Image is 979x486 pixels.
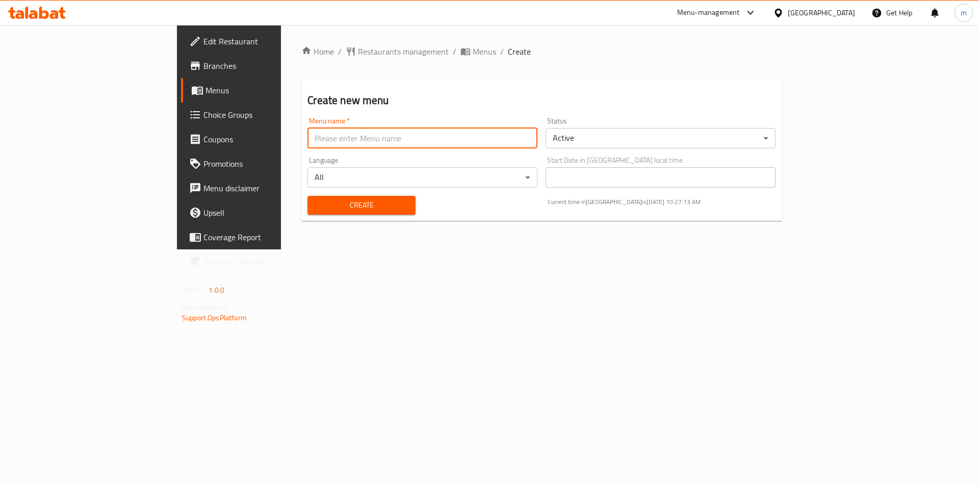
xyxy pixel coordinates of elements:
[181,78,341,103] a: Menus
[460,45,496,58] a: Menus
[508,45,531,58] span: Create
[307,128,537,148] input: Please enter Menu name
[203,255,332,268] span: Grocery Checklist
[453,45,456,58] li: /
[307,93,776,108] h2: Create new menu
[316,199,407,212] span: Create
[181,151,341,176] a: Promotions
[677,7,740,19] div: Menu-management
[181,103,341,127] a: Choice Groups
[346,45,449,58] a: Restaurants management
[301,45,782,58] nav: breadcrumb
[181,54,341,78] a: Branches
[181,200,341,225] a: Upsell
[181,176,341,200] a: Menu disclaimer
[205,84,332,96] span: Menus
[203,182,332,194] span: Menu disclaimer
[209,284,224,297] span: 1.0.0
[961,7,967,18] span: m
[203,207,332,219] span: Upsell
[788,7,855,18] div: [GEOGRAPHIC_DATA]
[307,196,415,215] button: Create
[203,109,332,121] span: Choice Groups
[181,29,341,54] a: Edit Restaurant
[203,231,332,243] span: Coverage Report
[203,60,332,72] span: Branches
[182,311,247,324] a: Support.OpsPlatform
[203,133,332,145] span: Coupons
[548,197,776,207] p: Current time in [GEOGRAPHIC_DATA] is [DATE] 10:27:13 AM
[307,167,537,188] div: All
[181,225,341,249] a: Coverage Report
[203,158,332,170] span: Promotions
[181,127,341,151] a: Coupons
[500,45,504,58] li: /
[473,45,496,58] span: Menus
[358,45,449,58] span: Restaurants management
[182,301,229,314] span: Get support on:
[203,35,332,47] span: Edit Restaurant
[546,128,776,148] div: Active
[182,284,207,297] span: Version:
[181,249,341,274] a: Grocery Checklist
